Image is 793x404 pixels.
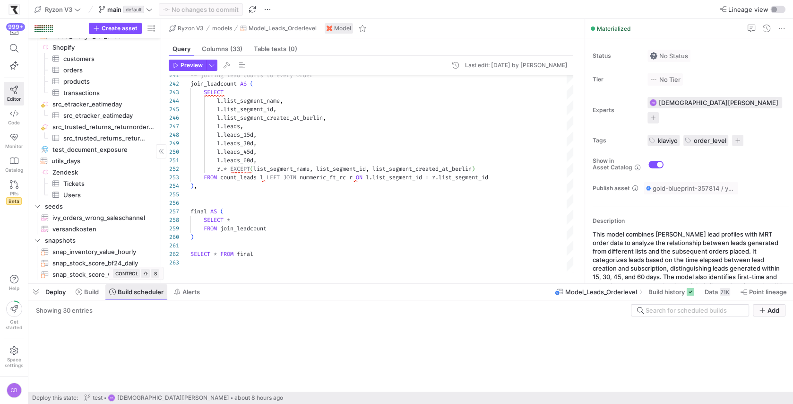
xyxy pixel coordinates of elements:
[169,105,179,114] div: 245
[169,156,179,165] div: 251
[32,53,157,64] div: Press SPACE to select this row.
[190,80,237,88] span: join_leadcount
[4,342,24,372] a: Spacesettings
[32,87,157,98] div: Press SPACE to select this row.
[593,53,640,59] span: Status
[63,65,146,76] span: orders​​​​​​​​​
[169,258,179,267] div: 263
[169,165,179,173] div: 252
[32,269,157,280] div: Press SPACE to select this row.
[154,271,156,276] span: S
[204,88,224,96] span: SELECT
[169,79,179,88] div: 242
[169,131,179,139] div: 248
[238,23,319,34] button: Model_Leads_Orderlevel
[45,201,155,212] span: seeds
[32,155,157,167] a: utils_days​​​​​​​​​​
[32,167,157,178] a: Zendesk​​​​​​​​
[249,25,317,32] span: Model_Leads_Orderlevel
[63,53,146,64] span: customers​​​​​​​​​
[32,64,157,76] div: Press SPACE to select this row.
[4,129,24,153] a: Monitor
[32,223,157,235] div: Press SPACE to select this row.
[169,60,206,71] button: Preview
[143,271,148,276] span: ⇧
[254,46,297,52] span: Table tests
[728,6,768,13] span: Lineage view
[123,6,144,13] span: default
[220,148,224,156] span: .
[700,284,734,300] button: Data71K
[220,157,224,164] span: .
[425,174,429,181] span: =
[169,139,179,148] div: 249
[310,165,313,173] span: ,
[465,62,568,69] div: Last edit: [DATE] by [PERSON_NAME]
[169,216,179,224] div: 258
[217,157,220,164] span: l
[4,153,24,176] a: Catalog
[63,133,146,144] span: src_trusted_returns_returnorders_inc​​​​​​​​​
[32,189,157,201] div: Press SPACE to select this row.
[71,284,103,300] button: Build
[4,105,24,129] a: Code
[644,182,738,194] button: gold-blueprint-357814 / y42_Ryzon_V3_main / Model_Leads_Orderlevel
[366,165,369,173] span: ,
[63,178,146,189] span: Tickets​​​​​​​​​
[323,114,326,122] span: ,
[230,165,250,173] span: EXCEPT
[220,250,233,258] span: FROM
[169,233,179,241] div: 260
[224,123,240,130] span: leads
[32,223,157,235] a: versandkosten​​​​​​
[658,137,678,144] span: klaviyo
[212,25,232,32] span: models
[32,212,157,223] div: Press SPACE to select this row.
[190,182,194,190] span: )
[4,1,24,18] a: https://storage.googleapis.com/y42-prod-data-exchange/images/sBsRsYb6BHzNxH9w4w8ylRuridc3cmH4JEFn...
[63,110,146,121] span: src_etracker_eatimeday​​​​​​​​​
[366,174,369,181] span: l
[32,189,157,201] a: Users​​​​​​​​​
[52,246,146,257] span: snap_inventory_value_hourly​​​​​​​
[93,395,103,401] span: test
[210,208,217,215] span: AS
[736,284,791,300] button: Point lineage
[647,50,690,62] button: No statusNo Status
[220,97,224,105] span: .
[52,99,155,110] span: src_etracker_eatimeday​​​​​​​​
[253,157,257,164] span: ,
[32,212,157,223] a: ivy_orders_wrong_saleschannel​​​​​​
[220,140,224,147] span: .
[472,165,475,173] span: )
[250,165,253,173] span: (
[372,174,422,181] span: list_segment_id
[82,392,285,404] button: testCB[DEMOGRAPHIC_DATA][PERSON_NAME]about 8 hours ago
[169,88,179,97] div: 243
[107,6,121,13] span: main
[593,137,640,144] span: Tags
[169,173,179,182] div: 253
[169,224,179,233] div: 259
[52,224,146,235] span: versandkosten​​​​​​
[253,148,257,156] span: ,
[217,140,220,147] span: l
[224,114,323,122] span: list_segment_created_at_berlin
[220,123,224,130] span: .
[565,288,637,296] span: Model_Leads_Orderlevel
[169,122,179,131] div: 247
[32,144,157,155] div: Press SPACE to select this row.
[435,174,439,181] span: .
[32,167,157,178] div: Press SPACE to select this row.
[6,23,25,31] div: 999+
[369,174,372,181] span: .
[5,167,23,173] span: Catalog
[705,288,718,296] span: Data
[36,307,93,314] div: Showing 30 entries
[204,174,217,181] span: FROM
[253,165,310,173] span: list_segment_name
[169,148,179,156] div: 250
[32,110,157,121] a: src_etracker_eatimeday​​​​​​​​​
[597,25,631,32] span: Materialized
[170,284,204,300] button: Alerts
